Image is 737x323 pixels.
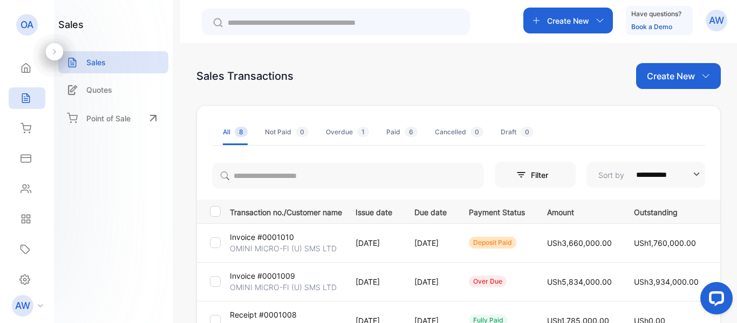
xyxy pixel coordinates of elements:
p: AW [15,299,30,313]
div: Not Paid [265,127,309,137]
p: Sort by [598,169,624,181]
span: 6 [405,127,418,137]
span: USh3,660,000.00 [547,238,612,248]
p: Create New [647,70,695,83]
p: OA [21,18,33,32]
div: deposit paid [469,237,516,249]
p: Point of Sale [86,113,131,124]
button: AW [706,8,727,33]
span: 0 [296,127,309,137]
h1: sales [58,17,84,32]
span: USh3,934,000.00 [634,277,699,286]
p: [DATE] [356,237,392,249]
span: USh1,760,000.00 [634,238,696,248]
p: Payment Status [469,204,525,218]
p: OMINI MICRO-FI (U) SMS LTD [230,281,337,293]
span: 1 [357,127,369,137]
p: [DATE] [414,237,447,249]
p: AW [709,13,724,28]
p: Have questions? [631,9,681,19]
div: Sales Transactions [196,68,294,84]
p: Create New [547,15,589,26]
p: Outstanding [634,204,699,218]
p: OMINI MICRO-FI (U) SMS LTD [230,243,337,254]
p: Invoice #0001010 [230,231,294,243]
p: Issue date [356,204,392,218]
span: USh5,834,000.00 [547,277,612,286]
span: 0 [470,127,483,137]
a: Sales [58,51,168,73]
p: [DATE] [414,276,447,287]
div: Paid [386,127,418,137]
iframe: LiveChat chat widget [692,278,737,323]
a: Book a Demo [631,23,672,31]
p: Quotes [86,84,112,95]
a: Quotes [58,79,168,101]
div: Draft [501,127,534,137]
p: Due date [414,204,447,218]
a: Point of Sale [58,106,168,130]
button: Create New [523,8,613,33]
p: Amount [547,204,612,218]
div: Cancelled [435,127,483,137]
p: Sales [86,57,106,68]
p: Receipt #0001008 [230,309,297,320]
div: All [223,127,248,137]
span: 8 [235,127,248,137]
p: Transaction no./Customer name [230,204,342,218]
button: Create New [636,63,721,89]
div: Overdue [326,127,369,137]
div: over due [469,276,507,287]
p: [DATE] [356,276,392,287]
p: Invoice #0001009 [230,270,295,281]
button: Sort by [586,162,705,188]
span: 0 [521,127,534,137]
